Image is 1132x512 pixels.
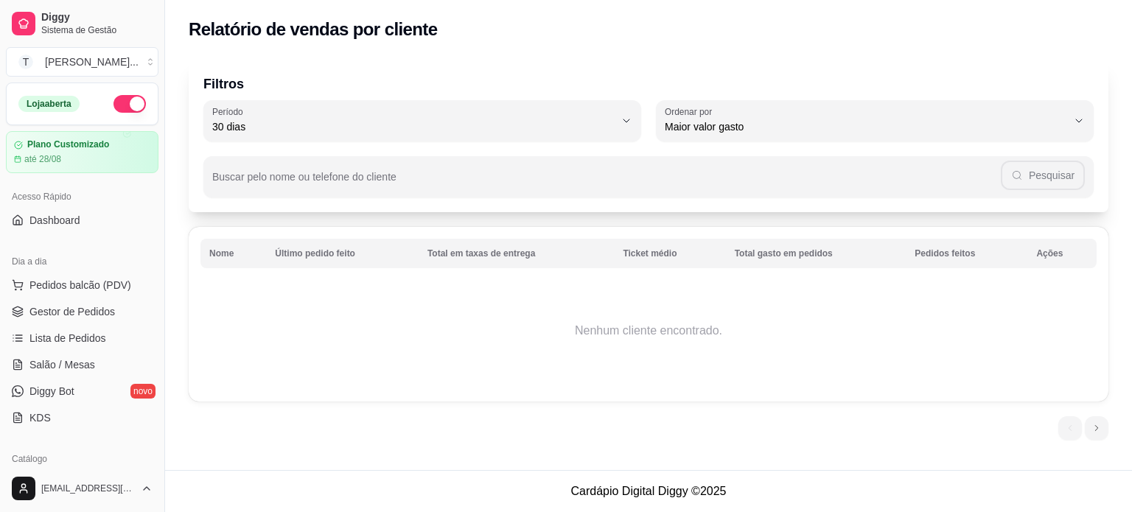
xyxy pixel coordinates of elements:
[200,272,1097,390] td: Nenhum cliente encontrado.
[113,95,146,113] button: Alterar Status
[203,100,641,141] button: Período30 dias
[656,100,1094,141] button: Ordenar porMaior valor gasto
[29,357,95,372] span: Salão / Mesas
[1027,239,1097,268] th: Ações
[203,74,1094,94] p: Filtros
[24,153,61,165] article: até 28/08
[29,410,51,425] span: KDS
[1051,409,1116,447] nav: pagination navigation
[212,105,248,118] label: Período
[41,24,153,36] span: Sistema de Gestão
[6,406,158,429] a: KDS
[614,239,725,268] th: Ticket médio
[665,105,717,118] label: Ordenar por
[6,185,158,208] div: Acesso Rápido
[6,47,158,77] button: Select a team
[41,483,135,494] span: [EMAIL_ADDRESS][DOMAIN_NAME]
[6,379,158,403] a: Diggy Botnovo
[6,471,158,506] button: [EMAIL_ADDRESS][DOMAIN_NAME]
[665,119,1067,134] span: Maior valor gasto
[189,18,438,41] h2: Relatório de vendas por cliente
[6,273,158,297] button: Pedidos balcão (PDV)
[18,55,33,69] span: T
[29,384,74,399] span: Diggy Bot
[29,278,131,292] span: Pedidos balcão (PDV)
[6,131,158,173] a: Plano Customizadoaté 28/08
[29,331,106,346] span: Lista de Pedidos
[41,11,153,24] span: Diggy
[27,139,109,150] article: Plano Customizado
[906,239,1027,268] th: Pedidos feitos
[6,353,158,376] a: Salão / Mesas
[18,96,80,112] div: Loja aberta
[6,250,158,273] div: Dia a dia
[212,119,615,134] span: 30 dias
[419,239,615,268] th: Total em taxas de entrega
[1085,416,1108,440] li: next page button
[29,213,80,228] span: Dashboard
[726,239,906,268] th: Total gasto em pedidos
[29,304,115,319] span: Gestor de Pedidos
[266,239,419,268] th: Último pedido feito
[6,300,158,323] a: Gestor de Pedidos
[200,239,266,268] th: Nome
[6,6,158,41] a: DiggySistema de Gestão
[6,208,158,232] a: Dashboard
[6,447,158,471] div: Catálogo
[45,55,139,69] div: [PERSON_NAME] ...
[6,326,158,350] a: Lista de Pedidos
[165,470,1132,512] footer: Cardápio Digital Diggy © 2025
[212,175,1001,190] input: Buscar pelo nome ou telefone do cliente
